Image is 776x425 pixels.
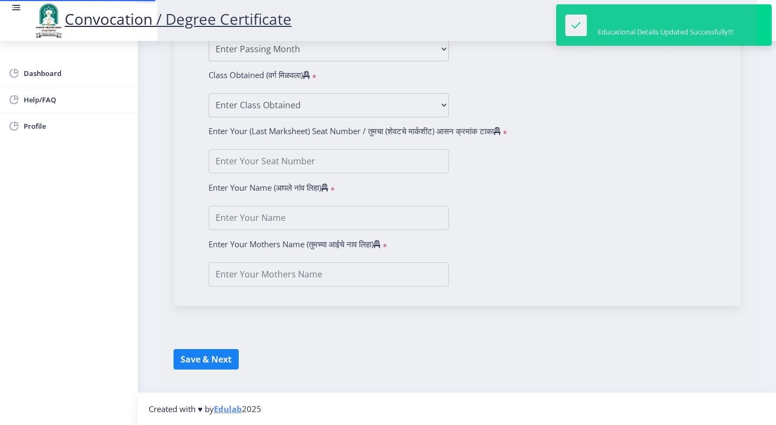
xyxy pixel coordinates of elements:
a: Convocation / Degree Certificate [32,9,292,29]
span: Help/FAQ [24,93,129,106]
span: Created with ♥ by 2025 [149,403,261,414]
span: Profile [24,120,129,133]
a: Edulab [214,403,242,414]
img: logo [32,2,65,39]
span: Dashboard [24,67,129,80]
